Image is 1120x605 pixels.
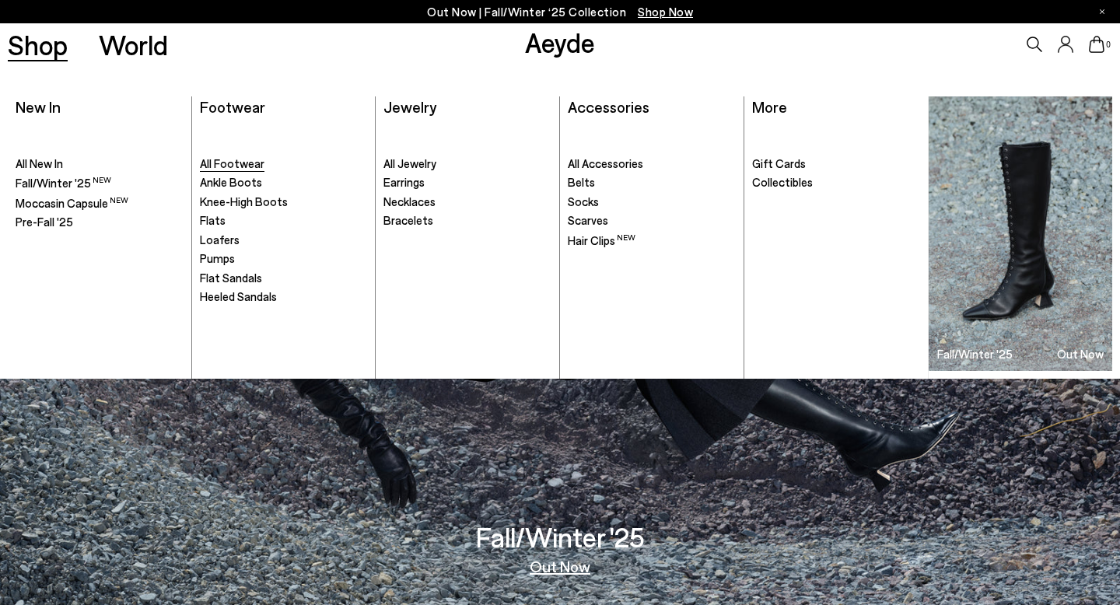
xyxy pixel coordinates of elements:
span: Earrings [383,175,425,189]
span: All New In [16,156,63,170]
span: Gift Cards [752,156,806,170]
span: Ankle Boots [200,175,262,189]
span: Loafers [200,233,240,247]
a: Earrings [383,175,551,191]
a: Fall/Winter '25 [16,175,184,191]
span: Hair Clips [568,233,635,247]
a: More [752,97,787,116]
a: Collectibles [752,175,921,191]
span: All Jewelry [383,156,436,170]
span: Navigate to /collections/new-in [638,5,693,19]
a: Gift Cards [752,156,921,172]
a: Fall/Winter '25 Out Now [929,96,1112,371]
h3: Fall/Winter '25 [476,523,645,551]
a: Flats [200,213,368,229]
a: All New In [16,156,184,172]
a: Pumps [200,251,368,267]
a: Footwear [200,97,265,116]
a: Moccasin Capsule [16,195,184,212]
a: Ankle Boots [200,175,368,191]
span: Knee-High Boots [200,194,288,208]
p: Out Now | Fall/Winter ‘25 Collection [427,2,693,22]
span: Flat Sandals [200,271,262,285]
span: Moccasin Capsule [16,196,128,210]
a: All Footwear [200,156,368,172]
h3: Out Now [1057,348,1104,360]
a: New In [16,97,61,116]
a: Knee-High Boots [200,194,368,210]
span: Scarves [568,213,608,227]
a: Jewelry [383,97,436,116]
span: Pumps [200,251,235,265]
a: Scarves [568,213,736,229]
span: Heeled Sandals [200,289,277,303]
span: Necklaces [383,194,436,208]
a: Socks [568,194,736,210]
span: Socks [568,194,599,208]
a: Accessories [568,97,649,116]
span: Belts [568,175,595,189]
a: Necklaces [383,194,551,210]
a: Hair Clips [568,233,736,249]
a: Out Now [530,558,590,574]
a: Bracelets [383,213,551,229]
a: Heeled Sandals [200,289,368,305]
span: All Accessories [568,156,643,170]
span: Bracelets [383,213,433,227]
a: 0 [1089,36,1104,53]
span: Flats [200,213,226,227]
a: All Accessories [568,156,736,172]
a: Aeyde [525,26,595,58]
img: Group_1295_900x.jpg [929,96,1112,371]
a: Loafers [200,233,368,248]
a: Belts [568,175,736,191]
span: 0 [1104,40,1112,49]
span: Fall/Winter '25 [16,176,111,190]
a: Pre-Fall '25 [16,215,184,230]
span: All Footwear [200,156,264,170]
span: Collectibles [752,175,813,189]
a: World [99,31,168,58]
a: Shop [8,31,68,58]
h3: Fall/Winter '25 [937,348,1013,360]
a: All Jewelry [383,156,551,172]
span: Pre-Fall '25 [16,215,73,229]
a: Flat Sandals [200,271,368,286]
